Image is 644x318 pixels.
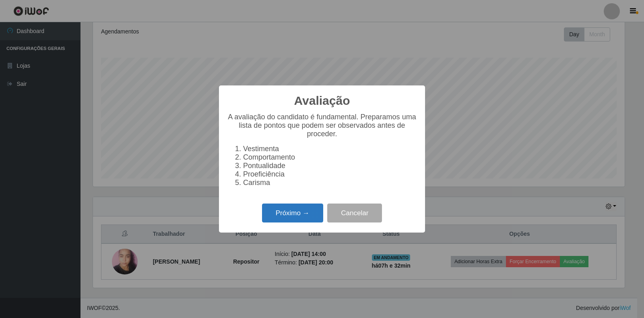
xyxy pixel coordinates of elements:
[243,170,417,179] li: Proeficiência
[227,113,417,138] p: A avaliação do candidato é fundamental. Preparamos uma lista de pontos que podem ser observados a...
[243,179,417,187] li: Carisma
[243,153,417,162] li: Comportamento
[327,204,382,222] button: Cancelar
[243,145,417,153] li: Vestimenta
[262,204,323,222] button: Próximo →
[243,162,417,170] li: Pontualidade
[294,94,350,108] h2: Avaliação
